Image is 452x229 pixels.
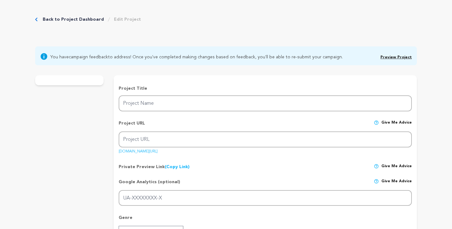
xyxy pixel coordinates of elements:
a: [DOMAIN_NAME][URL] [119,147,158,153]
img: help-circle.svg [374,179,379,184]
p: Genre [119,215,412,226]
a: (Copy Link) [165,165,190,169]
p: Project Title [119,85,412,92]
img: help-circle.svg [374,164,379,169]
div: Breadcrumb [35,16,141,23]
img: help-circle.svg [374,120,379,125]
input: UA-XXXXXXXX-X [119,190,412,206]
span: Give me advice [381,179,412,190]
span: Give me advice [381,164,412,170]
p: Project URL [119,120,145,131]
p: Private Preview Link [119,164,190,170]
a: campaign feedback [69,55,108,59]
a: Back to Project Dashboard [43,16,104,23]
a: Edit Project [114,16,141,23]
input: Project Name [119,95,412,111]
a: Preview Project [380,56,412,59]
span: You have to address! Once you've completed making changes based on feedback, you'll be able to re... [50,53,343,60]
span: Give me advice [381,120,412,131]
p: Google Analytics (optional) [119,179,180,190]
input: Project URL [119,131,412,147]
